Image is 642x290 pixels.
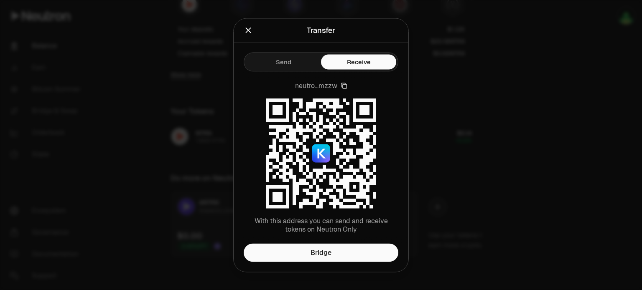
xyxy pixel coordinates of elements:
[295,81,337,90] span: neutro...mzzw
[244,24,253,36] button: Close
[244,217,398,233] p: With this address you can send and receive tokens on Neutron Only
[246,54,321,69] button: Send
[307,24,335,36] div: Transfer
[321,54,396,69] button: Receive
[295,81,347,90] button: neutro...mzzw
[244,243,398,262] a: Bridge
